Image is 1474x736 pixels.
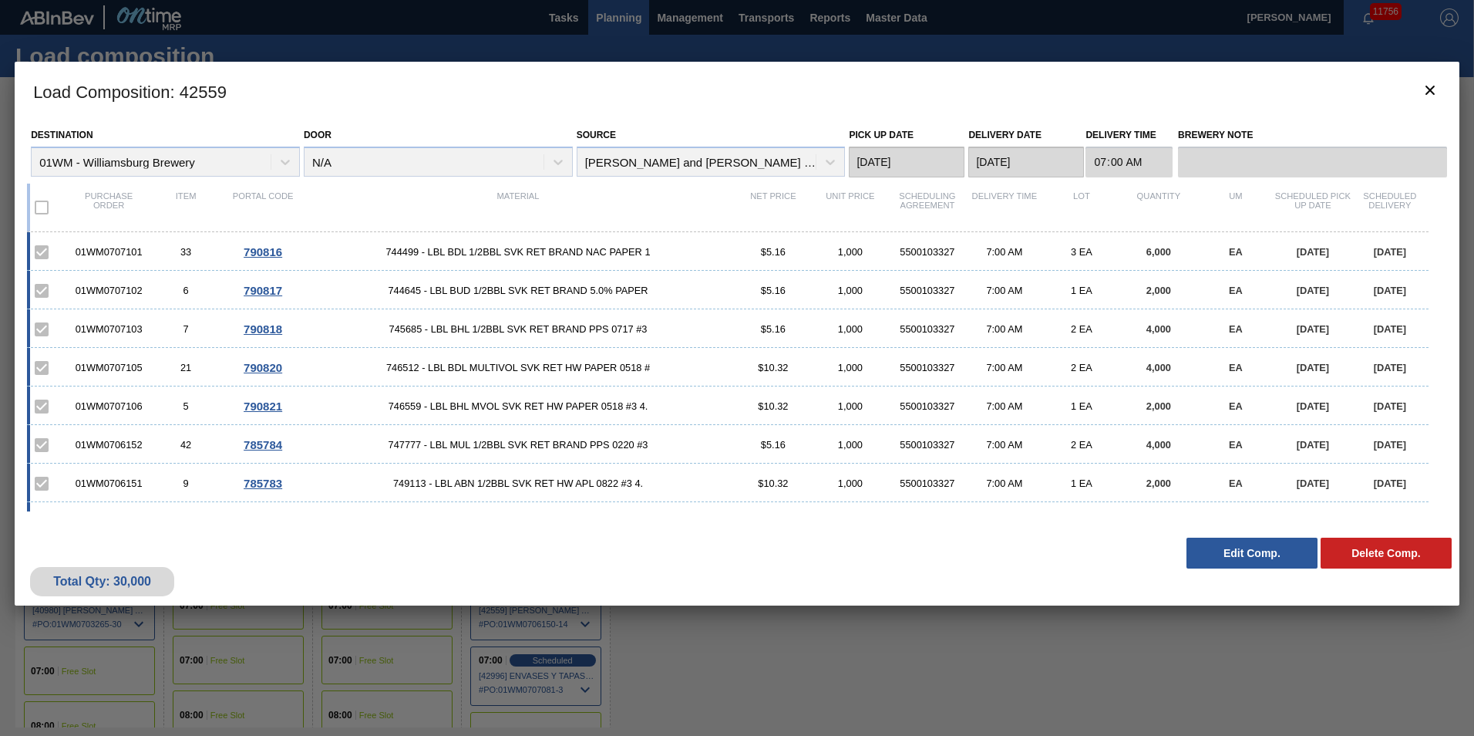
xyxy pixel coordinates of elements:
div: 1,000 [812,246,889,258]
button: Edit Comp. [1186,538,1318,569]
span: [DATE] [1297,362,1329,373]
input: mm/dd/yyyy [968,147,1084,177]
span: 785783 [244,477,282,490]
div: 01WM0707106 [70,400,147,412]
div: 2 EA [1043,439,1120,451]
span: 744499 - LBL BDL 1/2BBL SVK RET BRAND NAC PAPER 1 [301,246,735,258]
span: EA [1229,285,1243,296]
div: 1,000 [812,478,889,489]
div: 33 [147,246,224,258]
div: Go to Order [224,400,301,413]
div: 1,000 [812,439,889,451]
div: 1 EA [1043,285,1120,296]
div: 42 [147,439,224,451]
span: 2,000 [1146,285,1171,296]
div: 1,000 [812,285,889,296]
span: [DATE] [1374,439,1406,451]
div: 1 EA [1043,478,1120,489]
span: EA [1229,362,1243,373]
div: 7:00 AM [966,246,1043,258]
span: EA [1229,246,1243,258]
div: Scheduled Pick up Date [1274,191,1351,224]
div: Item [147,191,224,224]
div: 7:00 AM [966,439,1043,451]
div: $5.16 [735,285,812,296]
div: Quantity [1120,191,1197,224]
div: Unit Price [812,191,889,224]
span: 749113 - LBL ABN 1/2BBL SVK RET HW APL 0822 #3 4. [301,478,735,489]
span: [DATE] [1374,246,1406,258]
div: $10.32 [735,478,812,489]
div: Scheduling Agreement [889,191,966,224]
span: [DATE] [1297,439,1329,451]
div: 1,000 [812,362,889,373]
label: Delivery Time [1085,124,1173,147]
span: 790820 [244,361,282,374]
span: 790821 [244,400,282,413]
span: [DATE] [1374,323,1406,335]
div: $10.32 [735,362,812,373]
div: Go to Order [224,438,301,451]
div: 21 [147,362,224,373]
input: mm/dd/yyyy [849,147,964,177]
label: Pick up Date [849,130,914,140]
div: $5.16 [735,323,812,335]
div: 7:00 AM [966,362,1043,373]
div: 01WM0707102 [70,285,147,296]
div: 7:00 AM [966,400,1043,412]
span: [DATE] [1297,323,1329,335]
div: $5.16 [735,246,812,258]
div: 5 [147,400,224,412]
div: 3 EA [1043,246,1120,258]
div: 5500103327 [889,323,966,335]
span: [DATE] [1374,362,1406,373]
span: EA [1229,400,1243,412]
span: 746512 - LBL BDL MULTIVOL SVK RET HW PAPER 0518 # [301,362,735,373]
div: Portal code [224,191,301,224]
div: 5500103327 [889,478,966,489]
span: 790817 [244,284,282,297]
div: 7:00 AM [966,478,1043,489]
div: 5500103327 [889,285,966,296]
div: $5.16 [735,439,812,451]
div: 01WM0707103 [70,323,147,335]
span: [DATE] [1297,400,1329,412]
div: 2 EA [1043,362,1120,373]
button: Delete Comp. [1321,538,1452,569]
span: [DATE] [1297,246,1329,258]
div: Total Qty: 30,000 [42,575,163,589]
div: 01WM0707101 [70,246,147,258]
span: 4,000 [1146,323,1171,335]
label: Source [577,130,616,140]
div: 1 EA [1043,400,1120,412]
div: Go to Order [224,477,301,490]
div: Go to Order [224,322,301,336]
label: Delivery Date [968,130,1041,140]
span: 2,000 [1146,400,1171,412]
label: Brewery Note [1178,124,1447,147]
div: 01WM0706151 [70,478,147,489]
div: 5500103327 [889,439,966,451]
div: 5500103327 [889,362,966,373]
div: Net Price [735,191,812,224]
span: 790818 [244,322,282,336]
div: Delivery Time [966,191,1043,224]
span: [DATE] [1374,400,1406,412]
div: Material [301,191,735,224]
div: 7:00 AM [966,323,1043,335]
div: 6 [147,285,224,296]
span: 6,000 [1146,246,1171,258]
div: Go to Order [224,284,301,297]
label: Destination [31,130,93,140]
div: Go to Order [224,361,301,374]
div: 1,000 [812,323,889,335]
h3: Load Composition : 42559 [15,62,1459,120]
span: 2,000 [1146,478,1171,489]
span: [DATE] [1374,478,1406,489]
span: 785784 [244,438,282,451]
span: [DATE] [1297,478,1329,489]
span: EA [1229,323,1243,335]
div: 7:00 AM [966,285,1043,296]
div: UM [1197,191,1274,224]
div: 9 [147,478,224,489]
